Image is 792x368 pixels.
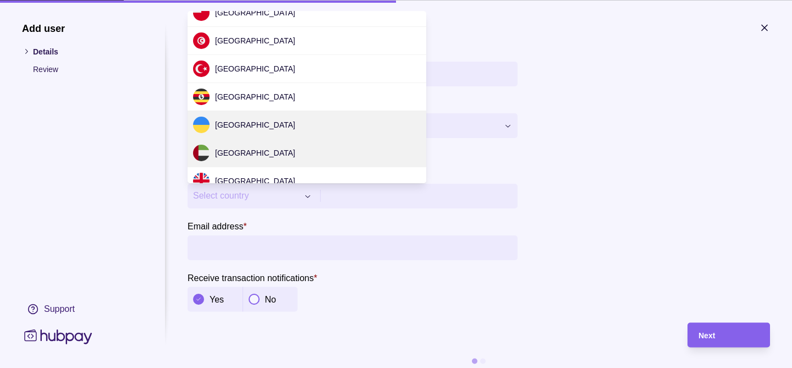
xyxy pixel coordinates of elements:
span: [GEOGRAPHIC_DATA] [215,149,295,157]
img: ug [193,89,210,105]
img: tr [193,61,210,77]
img: to [193,4,210,21]
span: [GEOGRAPHIC_DATA] [215,8,295,17]
span: [GEOGRAPHIC_DATA] [215,36,295,45]
span: [GEOGRAPHIC_DATA] [215,92,295,101]
img: ua [193,117,210,133]
img: ae [193,145,210,161]
img: gb [193,173,210,189]
span: [GEOGRAPHIC_DATA] [215,120,295,129]
img: tn [193,32,210,49]
span: [GEOGRAPHIC_DATA] [215,64,295,73]
span: [GEOGRAPHIC_DATA] [215,177,295,185]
